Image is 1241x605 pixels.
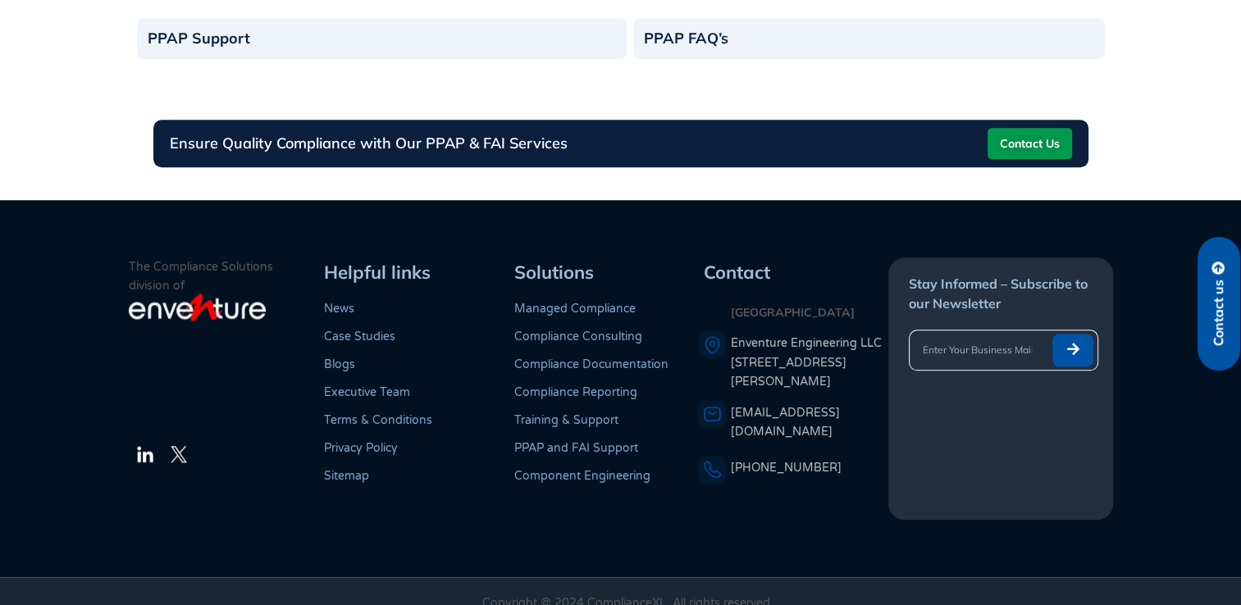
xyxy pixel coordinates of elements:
img: An envelope representing an email [698,400,727,429]
a: Managed Compliance [514,302,636,316]
img: The Twitter Logo [171,446,187,462]
a: Privacy Policy [324,441,398,455]
a: Enventure Engineering LLC[STREET_ADDRESS][PERSON_NAME] [731,334,885,391]
h3: Ensure Quality Compliance with Our PPAP & FAI Services [170,136,568,151]
a: Executive Team [324,385,410,399]
strong: [GEOGRAPHIC_DATA] [731,305,855,320]
a: [EMAIL_ADDRESS][DOMAIN_NAME] [731,406,840,439]
a: Compliance Documentation [514,357,668,371]
a: Contact us [1198,237,1240,371]
a: Blogs [324,357,355,371]
span: Contact [704,261,770,284]
a: Contact Us [988,128,1072,159]
img: The LinkedIn Logo [135,444,155,464]
span: Solutions [514,261,594,284]
span: Contact Us [1000,130,1060,157]
a: Training & Support [514,413,618,427]
a: PPAP and FAI Support [514,441,638,455]
a: PPAP FAQ’s [633,18,1105,59]
a: Case Studies [324,330,395,343]
a: [PHONE_NUMBER] [731,461,842,475]
span: Contact us [1211,280,1226,346]
a: News [324,302,354,316]
img: enventure-light-logo_s [129,292,266,323]
span: Helpful links [324,261,431,284]
a: Terms & Conditions [324,413,432,427]
a: PPAP Support [137,18,627,59]
a: Component Engineering [514,469,650,483]
span: Stay Informed – Subscribe to our Newsletter [909,275,1088,312]
img: A pin icon representing a location [698,330,727,359]
a: Compliance Reporting [514,385,637,399]
a: Compliance Consulting [514,330,642,343]
p: The Compliance Solutions division of [129,257,319,295]
img: A phone icon representing a telephone number [698,455,727,484]
a: Sitemap [324,469,369,483]
input: Enter Your Business Mail ID [910,334,1046,366]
